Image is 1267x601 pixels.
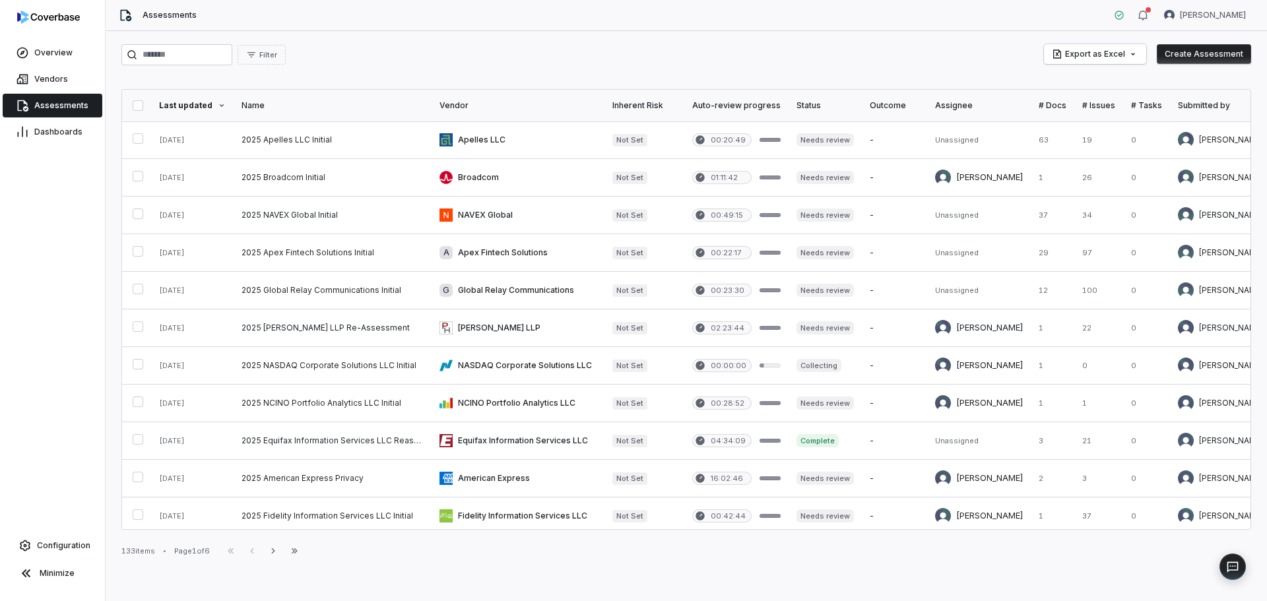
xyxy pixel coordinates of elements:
[34,127,82,137] span: Dashboards
[40,568,75,579] span: Minimize
[935,358,951,373] img: Isaac Mousel avatar
[242,100,424,111] div: Name
[17,11,80,24] img: logo-D7KZi-bG.svg
[1131,100,1162,111] div: # Tasks
[3,41,102,65] a: Overview
[935,100,1023,111] div: Assignee
[1082,100,1115,111] div: # Issues
[1044,44,1146,64] button: Export as Excel
[1156,5,1254,25] button: Jason Boland avatar[PERSON_NAME]
[1178,433,1194,449] img: Adam Hauseman avatar
[159,100,226,111] div: Last updated
[1178,170,1194,185] img: Madison Hull avatar
[612,100,676,111] div: Inherent Risk
[5,560,100,586] button: Minimize
[1178,132,1194,148] img: Travis Helton avatar
[862,309,927,347] td: -
[862,347,927,385] td: -
[34,47,73,58] span: Overview
[870,100,919,111] div: Outcome
[935,395,951,411] img: Bridget Seagraves avatar
[3,120,102,144] a: Dashboards
[439,100,597,111] div: Vendor
[862,197,927,234] td: -
[143,10,197,20] span: Assessments
[862,460,927,497] td: -
[174,546,210,556] div: Page 1 of 6
[3,67,102,91] a: Vendors
[1178,245,1194,261] img: Jonathan Lee avatar
[1039,100,1066,111] div: # Docs
[1164,10,1175,20] img: Jason Boland avatar
[121,546,155,556] div: 133 items
[34,100,88,111] span: Assessments
[796,100,854,111] div: Status
[1178,470,1194,486] img: Bridget Seagraves avatar
[5,534,100,557] a: Configuration
[259,50,277,60] span: Filter
[862,121,927,159] td: -
[163,546,166,555] div: •
[862,159,927,197] td: -
[935,320,951,336] img: Isaac Mousel avatar
[34,74,68,84] span: Vendors
[1178,508,1194,524] img: Madison Hull avatar
[862,497,927,535] td: -
[862,272,927,309] td: -
[862,385,927,422] td: -
[1157,44,1251,64] button: Create Assessment
[1178,320,1194,336] img: Isaac Mousel avatar
[1180,10,1246,20] span: [PERSON_NAME]
[1178,207,1194,223] img: Jonathan Lee avatar
[862,234,927,272] td: -
[692,100,781,111] div: Auto-review progress
[1178,395,1194,411] img: Bridget Seagraves avatar
[37,540,90,551] span: Configuration
[935,470,951,486] img: Bridget Seagraves avatar
[1178,358,1194,373] img: Isaac Mousel avatar
[935,508,951,524] img: Madison Hull avatar
[3,94,102,117] a: Assessments
[238,45,286,65] button: Filter
[862,422,927,460] td: -
[1178,100,1264,111] div: Submitted by
[935,170,951,185] img: Madison Hull avatar
[1178,282,1194,298] img: Jonathan Lee avatar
